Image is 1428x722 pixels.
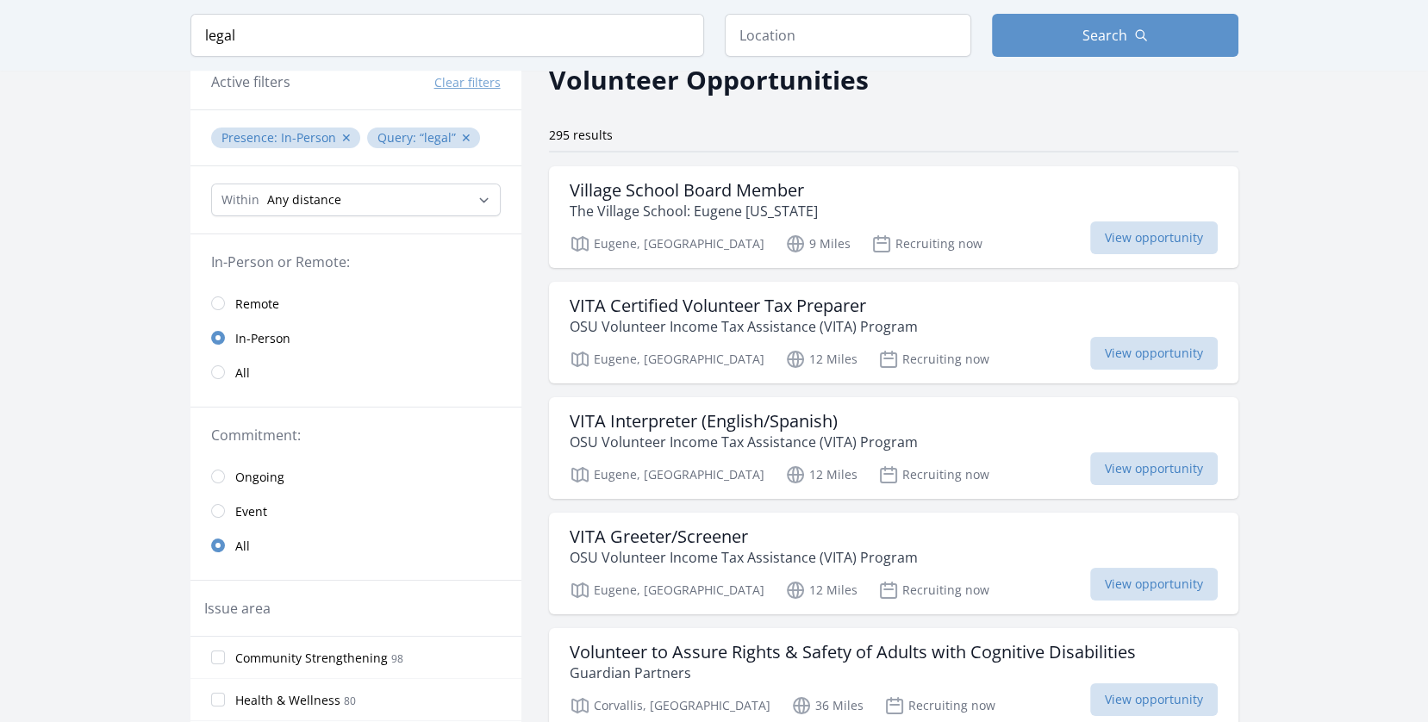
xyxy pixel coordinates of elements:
button: ✕ [461,129,471,146]
span: View opportunity [1090,337,1218,370]
p: Eugene, [GEOGRAPHIC_DATA] [570,580,764,601]
span: View opportunity [1090,568,1218,601]
span: Remote [235,296,279,313]
button: ✕ [341,129,352,146]
input: Location [725,14,971,57]
span: Community Strengthening [235,650,388,667]
legend: In-Person or Remote: [211,252,501,272]
h3: VITA Interpreter (English/Spanish) [570,411,918,432]
p: 12 Miles [785,349,857,370]
a: In-Person [190,321,521,355]
span: In-Person [281,129,336,146]
span: View opportunity [1090,221,1218,254]
h2: Volunteer Opportunities [549,60,869,99]
span: All [235,364,250,382]
q: legal [420,129,456,146]
p: Recruiting now [878,580,989,601]
a: Village School Board Member The Village School: Eugene [US_STATE] Eugene, [GEOGRAPHIC_DATA] 9 Mil... [549,166,1238,268]
input: Community Strengthening 98 [211,650,225,664]
a: All [190,528,521,563]
h3: Volunteer to Assure Rights & Safety of Adults with Cognitive Disabilities [570,642,1136,663]
h3: VITA Certified Volunteer Tax Preparer [570,296,918,316]
button: Search [992,14,1238,57]
span: Query : [377,129,420,146]
a: VITA Greeter/Screener OSU Volunteer Income Tax Assistance (VITA) Program Eugene, [GEOGRAPHIC_DATA... [549,513,1238,614]
p: Recruiting now [884,695,995,716]
p: Eugene, [GEOGRAPHIC_DATA] [570,233,764,254]
input: Keyword [190,14,704,57]
h3: Village School Board Member [570,180,818,201]
span: All [235,538,250,555]
a: VITA Interpreter (English/Spanish) OSU Volunteer Income Tax Assistance (VITA) Program Eugene, [GE... [549,397,1238,499]
a: Remote [190,286,521,321]
a: Ongoing [190,459,521,494]
p: Guardian Partners [570,663,1136,683]
p: Eugene, [GEOGRAPHIC_DATA] [570,349,764,370]
span: In-Person [235,330,290,347]
h3: VITA Greeter/Screener [570,526,918,547]
h3: Active filters [211,72,290,92]
p: OSU Volunteer Income Tax Assistance (VITA) Program [570,432,918,452]
p: Corvallis, [GEOGRAPHIC_DATA] [570,695,770,716]
p: Recruiting now [878,464,989,485]
p: 36 Miles [791,695,864,716]
span: 98 [391,651,403,666]
p: The Village School: Eugene [US_STATE] [570,201,818,221]
p: Recruiting now [871,233,982,254]
select: Search Radius [211,184,501,216]
a: VITA Certified Volunteer Tax Preparer OSU Volunteer Income Tax Assistance (VITA) Program Eugene, ... [549,282,1238,383]
span: View opportunity [1090,683,1218,716]
p: OSU Volunteer Income Tax Assistance (VITA) Program [570,547,918,568]
p: Eugene, [GEOGRAPHIC_DATA] [570,464,764,485]
span: Presence : [221,129,281,146]
span: Health & Wellness [235,692,340,709]
p: Recruiting now [878,349,989,370]
p: OSU Volunteer Income Tax Assistance (VITA) Program [570,316,918,337]
span: 295 results [549,127,613,143]
span: View opportunity [1090,452,1218,485]
a: Event [190,494,521,528]
legend: Commitment: [211,425,501,445]
span: Search [1082,25,1127,46]
span: 80 [344,694,356,708]
span: Ongoing [235,469,284,486]
input: Health & Wellness 80 [211,693,225,706]
button: Clear filters [434,74,501,91]
a: All [190,355,521,389]
legend: Issue area [204,598,271,619]
p: 12 Miles [785,580,857,601]
span: Event [235,503,267,520]
p: 12 Miles [785,464,857,485]
p: 9 Miles [785,233,851,254]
